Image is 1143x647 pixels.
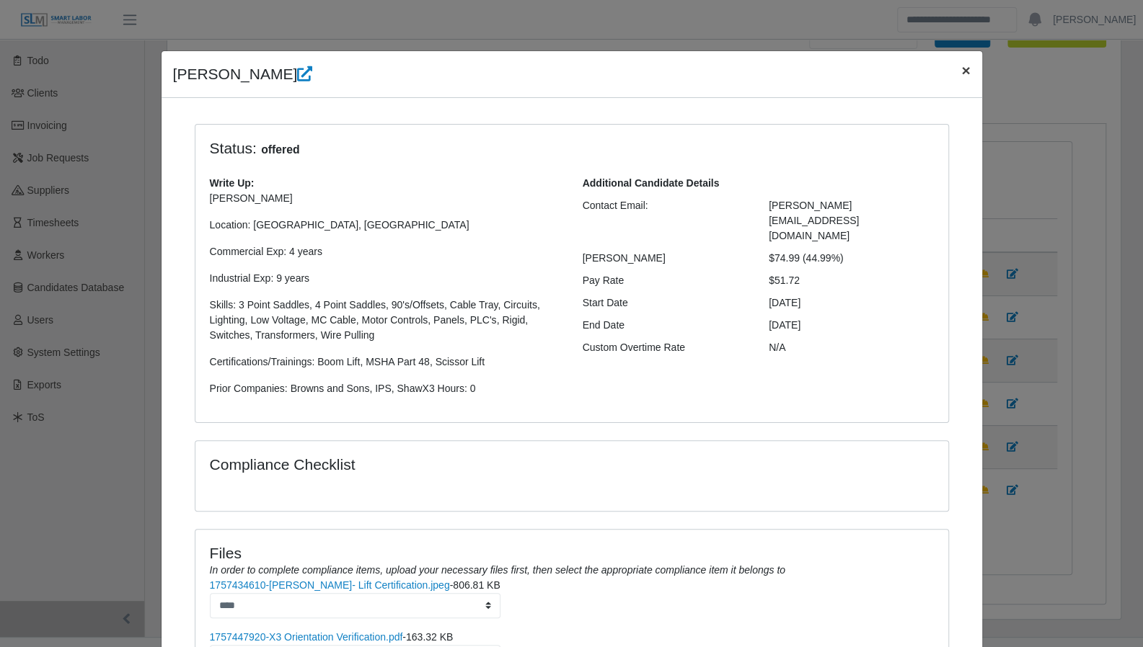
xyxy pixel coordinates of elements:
[210,455,685,473] h4: Compliance Checklist
[210,177,255,189] b: Write Up:
[758,295,945,311] div: [DATE]
[406,631,453,643] span: 163.32 KB
[210,579,450,591] a: 1757434610-[PERSON_NAME]- Lift Certification.jpeg
[950,51,981,89] button: Close
[572,318,759,333] div: End Date
[572,198,759,244] div: Contact Email:
[210,544,934,562] h4: Files
[769,319,800,331] span: [DATE]
[210,191,561,206] p: [PERSON_NAME]
[572,251,759,266] div: [PERSON_NAME]
[210,271,561,286] p: Industrial Exp: 9 years
[769,342,785,353] span: N/A
[210,354,561,370] p: Certifications/Trainings: Boom Lift, MSHA Part 48, Scissor Lift
[572,340,759,355] div: Custom Overtime Rate
[769,200,859,241] span: [PERSON_NAME][EMAIL_ADDRESS][DOMAIN_NAME]
[758,251,945,266] div: $74.99 (44.99%)
[583,177,720,189] b: Additional Candidate Details
[210,564,785,576] i: In order to complete compliance items, upload your necessary files first, then select the appropr...
[961,62,970,79] span: ×
[572,273,759,288] div: Pay Rate
[210,218,561,233] p: Location: [GEOGRAPHIC_DATA], [GEOGRAPHIC_DATA]
[758,273,945,288] div: $51.72
[210,381,561,396] p: Prior Companies: Browns and Sons, IPS, ShawX3 Hours: 0
[453,579,500,591] span: 806.81 KB
[210,244,561,259] p: Commercial Exp: 4 years
[210,139,748,159] h4: Status:
[173,63,313,86] h4: [PERSON_NAME]
[210,631,403,643] a: 1757447920-X3 Orientation Verification.pdf
[257,141,304,159] span: offered
[572,295,759,311] div: Start Date
[210,298,561,343] p: Skills: 3 Point Saddles, 4 Point Saddles, 90's/Offsets, Cable Tray, Circuits, Lighting, Low Volta...
[210,578,934,618] li: -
